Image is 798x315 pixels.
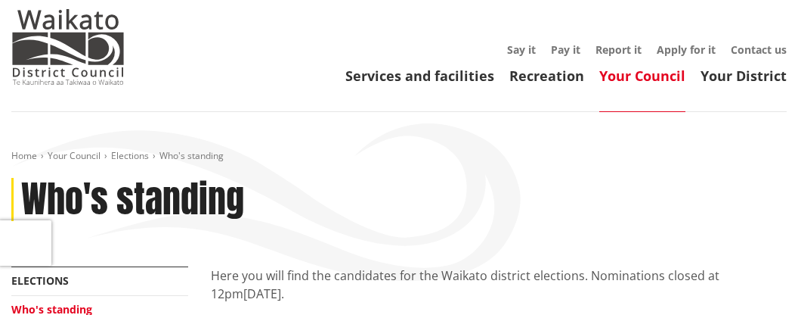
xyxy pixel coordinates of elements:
[599,67,685,85] a: Your Council
[11,150,787,163] nav: breadcrumb
[507,42,536,57] a: Say it
[595,42,642,57] a: Report it
[509,67,584,85] a: Recreation
[657,42,716,57] a: Apply for it
[159,149,224,162] span: Who's standing
[211,267,787,303] p: Here you will find the candidates for the Waikato district elections. Nominations closed at 12pm[...
[345,67,494,85] a: Services and facilities
[731,42,787,57] a: Contact us
[701,67,787,85] a: Your District
[11,273,69,288] a: Elections
[48,149,101,162] a: Your Council
[11,9,125,85] img: Waikato District Council - Te Kaunihera aa Takiwaa o Waikato
[11,149,37,162] a: Home
[551,42,580,57] a: Pay it
[728,251,783,306] iframe: Messenger Launcher
[111,149,149,162] a: Elections
[21,178,244,222] h1: Who's standing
